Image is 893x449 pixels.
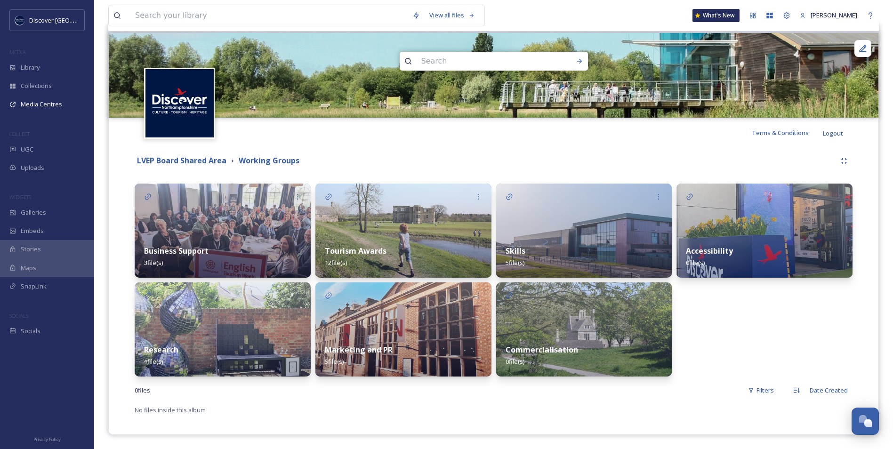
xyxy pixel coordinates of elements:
span: MEDIA [9,48,26,56]
a: Terms & Conditions [752,127,823,138]
span: Library [21,63,40,72]
span: Discover [GEOGRAPHIC_DATA] [29,16,115,24]
button: Open Chat [852,408,879,435]
img: Untitled%20design%20%282%29.png [15,16,24,25]
span: 0 file(s) [686,258,705,267]
span: Terms & Conditions [752,128,809,137]
span: WIDGETS [9,193,31,200]
strong: Working Groups [239,155,299,166]
span: Stories [21,245,41,254]
span: Uploads [21,163,44,172]
img: 0c84a837-7e82-45db-8c4d-a7cc46ec2f26.jpg [315,184,491,278]
strong: Skills [506,246,525,256]
div: Filters [743,381,779,400]
img: d0b0ae60-025d-492c-aa3f-eb11bea9cc91.jpg [315,282,491,377]
img: 99416d89-c4b5-4178-9d70-76aeacb62484.jpg [676,184,853,278]
span: 0 file s [135,386,150,395]
a: Privacy Policy [33,433,61,444]
span: 12 file(s) [325,258,347,267]
span: UGC [21,145,33,154]
span: No files inside this album [135,406,206,414]
span: 5 file(s) [325,357,344,366]
input: Search your library [130,5,408,26]
strong: Tourism Awards [325,246,386,256]
span: Media Centres [21,100,62,109]
img: 1e2dbd8a-cd09-4f77-a8f9-3a9a93719042.jpg [135,184,311,278]
img: dfde90a7-404b-45e6-9575-8ff9313f1f1e.jpg [496,184,672,278]
span: SOCIALS [9,312,28,319]
span: 1 file(s) [144,357,163,366]
strong: Marketing and PR [325,345,393,355]
strong: LVEP Board Shared Area [137,155,226,166]
span: [PERSON_NAME] [811,11,857,19]
img: Stanwick Lakes.jpg [109,33,878,118]
img: c4e085e7-d2cf-4970-b97d-80dbedaae66f.jpg [496,282,672,377]
div: Date Created [805,381,853,400]
strong: Research [144,345,178,355]
strong: Business Support [144,246,209,256]
span: Embeds [21,226,44,235]
span: 5 file(s) [506,258,524,267]
span: COLLECT [9,130,30,137]
span: Socials [21,327,40,336]
input: Search [417,51,546,72]
img: Untitled%20design%20%282%29.png [145,69,214,137]
span: SnapLink [21,282,47,291]
a: What's New [692,9,740,22]
span: Maps [21,264,36,273]
a: [PERSON_NAME] [795,6,862,24]
span: Privacy Policy [33,436,61,442]
span: 0 file(s) [506,357,524,366]
a: View all files [425,6,480,24]
img: 90641690-aca4-43a0-933d-c67e68adbf8c.jpg [135,282,311,377]
span: Logout [823,129,843,137]
span: Collections [21,81,52,90]
strong: Accessibility [686,246,733,256]
span: Galleries [21,208,46,217]
span: 3 file(s) [144,258,163,267]
strong: Commercialisation [506,345,578,355]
